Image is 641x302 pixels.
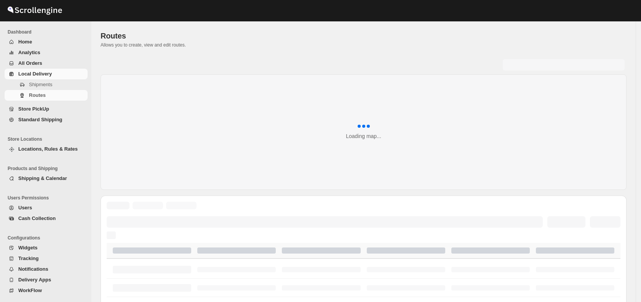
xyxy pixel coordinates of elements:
[5,213,88,224] button: Cash Collection
[18,288,42,293] span: WorkFlow
[8,136,88,142] span: Store Locations
[8,195,88,201] span: Users Permissions
[18,277,51,283] span: Delivery Apps
[5,202,88,213] button: Users
[18,266,48,272] span: Notifications
[5,243,88,253] button: Widgets
[18,60,42,66] span: All Orders
[29,92,46,98] span: Routes
[5,264,88,275] button: Notifications
[8,165,88,172] span: Products and Shipping
[18,215,56,221] span: Cash Collection
[5,79,88,90] button: Shipments
[18,117,62,122] span: Standard Shipping
[5,58,88,69] button: All Orders
[5,90,88,101] button: Routes
[29,82,52,87] span: Shipments
[18,205,32,210] span: Users
[18,255,38,261] span: Tracking
[18,175,67,181] span: Shipping & Calendar
[5,173,88,184] button: Shipping & Calendar
[101,32,126,40] span: Routes
[18,39,32,45] span: Home
[8,235,88,241] span: Configurations
[101,42,627,48] p: Allows you to create, view and edit routes.
[18,71,52,77] span: Local Delivery
[18,106,49,112] span: Store PickUp
[346,132,381,140] div: Loading map...
[8,29,88,35] span: Dashboard
[5,275,88,285] button: Delivery Apps
[5,253,88,264] button: Tracking
[18,146,78,152] span: Locations, Rules & Rates
[5,144,88,154] button: Locations, Rules & Rates
[18,50,40,55] span: Analytics
[5,285,88,296] button: WorkFlow
[18,245,37,251] span: Widgets
[5,37,88,47] button: Home
[5,47,88,58] button: Analytics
